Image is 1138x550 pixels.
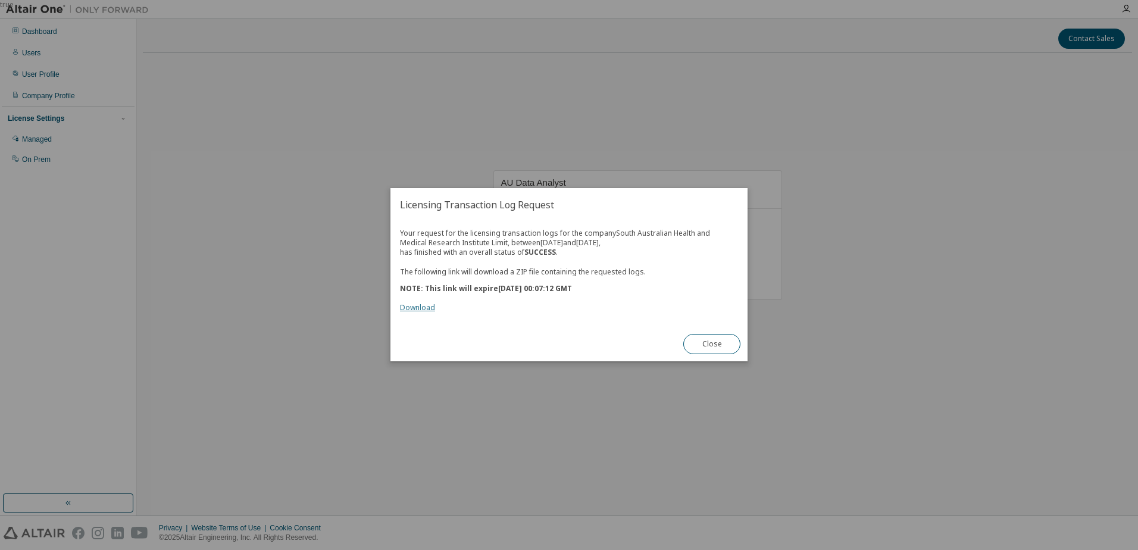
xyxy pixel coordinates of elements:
b: SUCCESS [524,247,556,257]
button: Close [683,335,740,355]
div: Your request for the licensing transaction logs for the company South Australian Health and Medic... [400,229,738,312]
a: Download [400,303,435,313]
b: NOTE: This link will expire [DATE] 00:07:12 GMT [400,284,572,294]
h2: Licensing Transaction Log Request [390,188,748,221]
p: The following link will download a ZIP file containing the requested logs. [400,267,738,277]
